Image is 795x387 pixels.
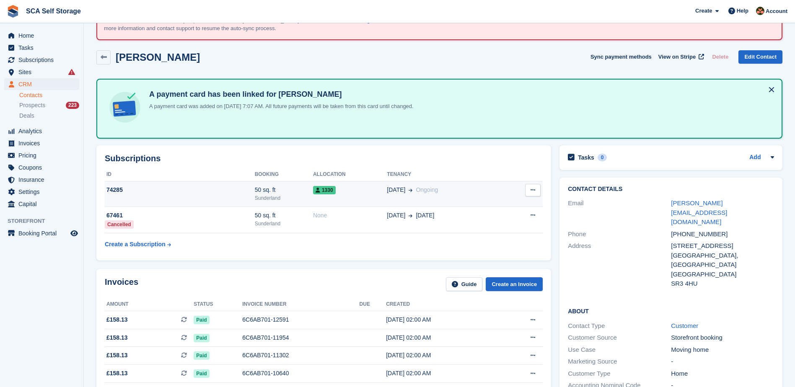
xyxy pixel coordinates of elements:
span: Analytics [18,125,69,137]
a: menu [4,78,79,90]
span: Invoices [18,137,69,149]
span: Sites [18,66,69,78]
a: SCA Self Storage [23,4,84,18]
th: Invoice number [242,298,359,311]
a: Create an Invoice [486,277,543,291]
a: menu [4,42,79,54]
span: £158.13 [106,369,128,378]
div: None [313,211,387,220]
h2: Contact Details [568,186,774,193]
h4: A payment card has been linked for [PERSON_NAME] [146,90,414,99]
span: Subscriptions [18,54,69,66]
div: Storefront booking [671,333,774,343]
a: Add [749,153,761,163]
div: 74285 [105,186,255,194]
span: Coupons [18,162,69,173]
a: Prospects 223 [19,101,79,110]
div: [PHONE_NUMBER] [671,230,774,239]
span: [DATE] [387,186,405,194]
a: knowledge base [345,17,387,23]
th: Status [194,298,242,311]
a: Edit Contact [738,50,782,64]
div: 50 sq. ft [255,211,313,220]
a: menu [4,186,79,198]
div: - [671,357,774,366]
div: [GEOGRAPHIC_DATA], [GEOGRAPHIC_DATA] [671,251,774,270]
div: SR3 4HU [671,279,774,289]
h2: Tasks [578,154,594,161]
div: Cancelled [105,220,134,229]
span: Tasks [18,42,69,54]
a: menu [4,66,79,78]
a: menu [4,174,79,186]
div: Create a Subscription [105,240,166,249]
span: Ongoing [416,186,438,193]
div: [DATE] 02:00 AM [386,369,499,378]
button: Sync payment methods [590,50,652,64]
div: Sunderland [255,220,313,227]
h2: [PERSON_NAME] [116,52,200,63]
a: Create a Subscription [105,237,171,252]
div: Address [568,241,671,289]
a: Customer [671,322,698,329]
a: menu [4,54,79,66]
span: Help [737,7,748,15]
span: View on Stripe [658,53,696,61]
span: Create [695,7,712,15]
div: 67461 [105,211,255,220]
div: Moving home [671,345,774,355]
th: ID [105,168,255,181]
div: Customer Source [568,333,671,343]
th: Due [360,298,386,311]
h2: Invoices [105,277,138,291]
div: Home [671,369,774,379]
a: Contacts [19,91,79,99]
div: 50 sq. ft [255,186,313,194]
p: An error occurred with the auto-sync process for the site: [GEOGRAPHIC_DATA]. Please review the f... [104,16,397,33]
th: Created [386,298,499,311]
div: [GEOGRAPHIC_DATA] [671,270,774,279]
th: Tenancy [387,168,503,181]
div: Marketing Source [568,357,671,366]
span: [DATE] [387,211,405,220]
span: £158.13 [106,315,128,324]
span: Paid [194,316,209,324]
a: menu [4,30,79,41]
div: Use Case [568,345,671,355]
a: menu [4,125,79,137]
a: Preview store [69,228,79,238]
a: menu [4,227,79,239]
a: menu [4,162,79,173]
a: menu [4,137,79,149]
h2: Subscriptions [105,154,543,163]
div: 223 [66,102,79,109]
a: View on Stripe [655,50,706,64]
span: Prospects [19,101,45,109]
span: 1330 [313,186,336,194]
div: [DATE] 02:00 AM [386,333,499,342]
p: A payment card was added on [DATE] 7:07 AM. All future payments will be taken from this card unti... [146,102,414,111]
span: Pricing [18,150,69,161]
div: [DATE] 02:00 AM [386,315,499,324]
span: Account [766,7,787,15]
div: 6C6AB701-10640 [242,369,359,378]
button: Delete [709,50,732,64]
th: Booking [255,168,313,181]
span: Booking Portal [18,227,69,239]
div: [DATE] 02:00 AM [386,351,499,360]
div: Sunderland [255,194,313,202]
div: 0 [598,154,607,161]
span: Storefront [8,217,83,225]
div: [STREET_ADDRESS] [671,241,774,251]
div: Phone [568,230,671,239]
span: Paid [194,369,209,378]
div: Customer Type [568,369,671,379]
span: £158.13 [106,333,128,342]
span: Insurance [18,174,69,186]
div: Email [568,199,671,227]
a: Guide [446,277,483,291]
span: [DATE] [416,211,434,220]
span: Settings [18,186,69,198]
span: Paid [194,334,209,342]
a: menu [4,150,79,161]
